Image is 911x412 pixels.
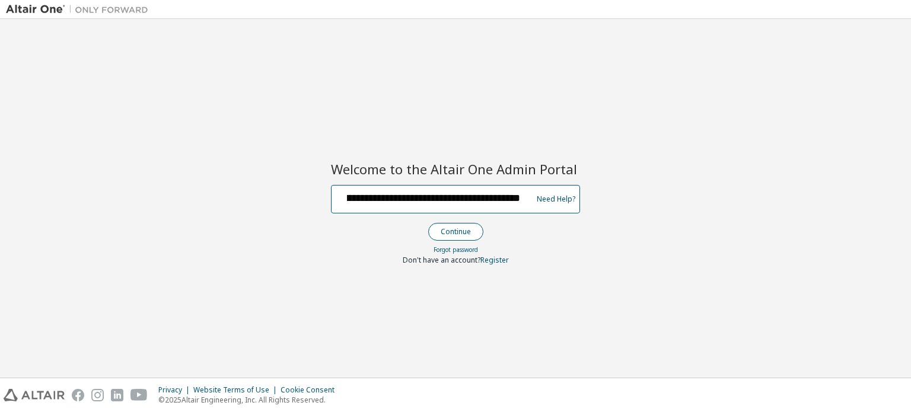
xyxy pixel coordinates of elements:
[158,385,193,395] div: Privacy
[6,4,154,15] img: Altair One
[428,223,483,241] button: Continue
[111,389,123,401] img: linkedin.svg
[480,255,509,265] a: Register
[331,161,580,177] h2: Welcome to the Altair One Admin Portal
[72,389,84,401] img: facebook.svg
[281,385,342,395] div: Cookie Consent
[4,389,65,401] img: altair_logo.svg
[193,385,281,395] div: Website Terms of Use
[158,395,342,405] p: © 2025 Altair Engineering, Inc. All Rights Reserved.
[403,255,480,265] span: Don't have an account?
[91,389,104,401] img: instagram.svg
[434,245,478,254] a: Forgot password
[130,389,148,401] img: youtube.svg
